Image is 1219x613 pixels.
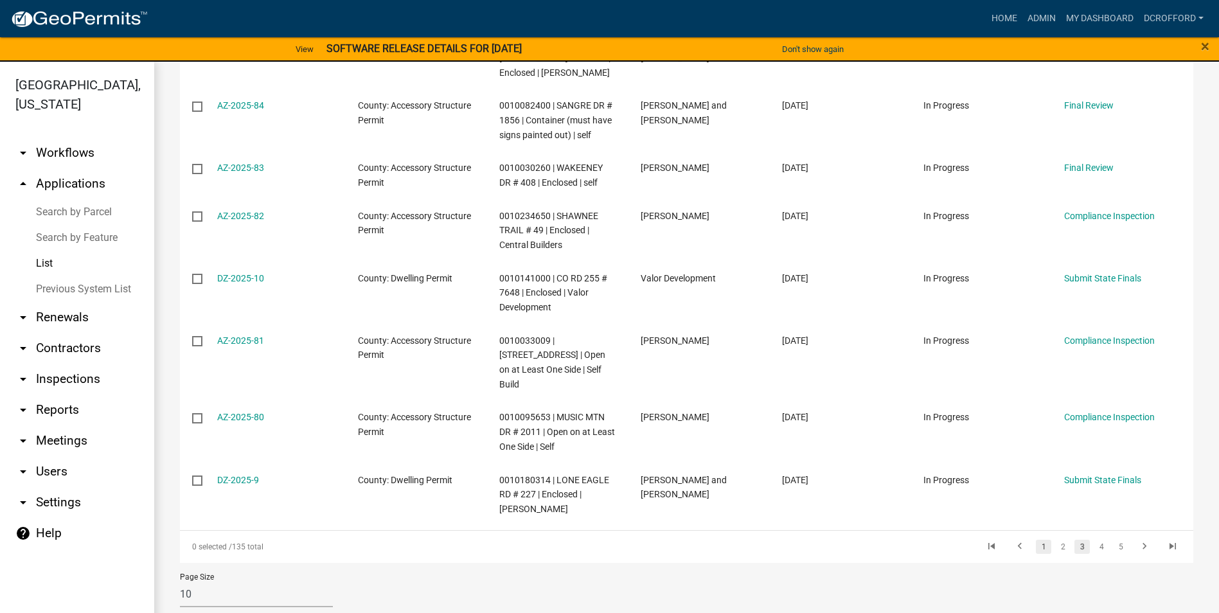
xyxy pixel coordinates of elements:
[326,42,522,55] strong: SOFTWARE RELEASE DETAILS FOR [DATE]
[358,163,471,188] span: County: Accessory Structure Permit
[15,433,31,449] i: arrow_drop_down
[641,475,727,500] span: Eric and Erin Furman
[782,211,808,221] span: 09/13/2025
[217,273,264,283] a: DZ-2025-10
[1055,540,1071,554] a: 2
[499,412,615,452] span: 0010095653 | MUSIC MTN DR # 2011 | Open on at Least One Side | Self
[358,273,452,283] span: County: Dwelling Permit
[1161,540,1185,554] a: go to last page
[1111,536,1130,558] li: page 5
[641,211,709,221] span: Mike Ausbun
[1072,536,1092,558] li: page 3
[1064,100,1114,111] a: Final Review
[641,100,727,125] span: Matt and Lisa Prosser
[1064,211,1155,221] a: Compliance Inspection
[217,211,264,221] a: AZ-2025-82
[782,273,808,283] span: 09/11/2025
[782,100,808,111] span: 09/15/2025
[641,412,709,422] span: Stephanie Berry
[15,495,31,510] i: arrow_drop_down
[499,100,612,140] span: 0010082400 | SANGRE DR # 1856 | Container (must have signs painted out) | self
[1064,412,1155,422] a: Compliance Inspection
[499,211,598,251] span: 0010234650 | SHAWNEE TRAIL # 49 | Enclosed | Central Builders
[358,412,471,437] span: County: Accessory Structure Permit
[1201,39,1209,54] button: Close
[15,526,31,541] i: help
[217,100,264,111] a: AZ-2025-84
[782,475,808,485] span: 09/08/2025
[923,163,969,173] span: In Progress
[358,100,471,125] span: County: Accessory Structure Permit
[15,310,31,325] i: arrow_drop_down
[358,475,452,485] span: County: Dwelling Permit
[777,39,849,60] button: Don't show again
[1094,540,1109,554] a: 4
[1036,540,1051,554] a: 1
[217,412,264,422] a: AZ-2025-80
[15,402,31,418] i: arrow_drop_down
[1022,6,1061,31] a: Admin
[1064,273,1141,283] a: Submit State Finals
[1061,6,1139,31] a: My Dashboard
[1008,540,1032,554] a: go to previous page
[192,542,232,551] span: 0 selected /
[15,464,31,479] i: arrow_drop_down
[499,475,609,515] span: 0010180314 | LONE EAGLE RD # 227 | Enclosed | Eric Furman
[979,540,1004,554] a: go to first page
[1132,540,1157,554] a: go to next page
[15,176,31,191] i: arrow_drop_up
[782,335,808,346] span: 09/10/2025
[180,531,580,563] div: 135 total
[1064,335,1155,346] a: Compliance Inspection
[923,273,969,283] span: In Progress
[499,335,605,389] span: 0010033009 | 1001 HAVEN RD | Open on at Least One Side | Self Build
[358,335,471,360] span: County: Accessory Structure Permit
[641,335,709,346] span: Nicole Cotellessa
[1139,6,1209,31] a: dcrofford
[923,335,969,346] span: In Progress
[1034,536,1053,558] li: page 1
[290,39,319,60] a: View
[15,371,31,387] i: arrow_drop_down
[782,412,808,422] span: 09/09/2025
[217,163,264,173] a: AZ-2025-83
[217,335,264,346] a: AZ-2025-81
[1064,475,1141,485] a: Submit State Finals
[217,475,259,485] a: DZ-2025-9
[641,163,709,173] span: Mandi Matlock
[923,211,969,221] span: In Progress
[1064,163,1114,173] a: Final Review
[358,211,471,236] span: County: Accessory Structure Permit
[923,412,969,422] span: In Progress
[15,145,31,161] i: arrow_drop_down
[1053,536,1072,558] li: page 2
[15,341,31,356] i: arrow_drop_down
[986,6,1022,31] a: Home
[1074,540,1090,554] a: 3
[923,100,969,111] span: In Progress
[1113,540,1128,554] a: 5
[1201,37,1209,55] span: ×
[782,163,808,173] span: 09/15/2025
[1092,536,1111,558] li: page 4
[499,163,603,188] span: 0010030260 | WAKEENEY DR # 408 | Enclosed | self
[641,273,716,283] span: Valor Development
[923,475,969,485] span: In Progress
[499,273,607,313] span: 0010141000 | CO RD 255 # 7648 | Enclosed | Valor Development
